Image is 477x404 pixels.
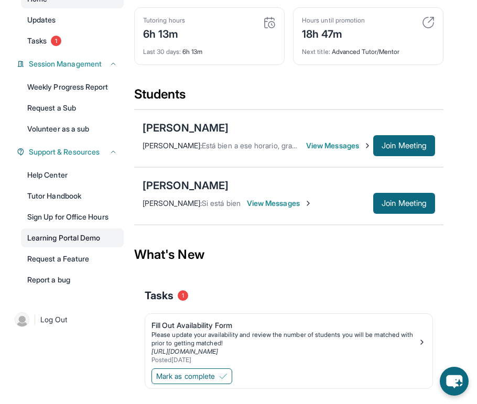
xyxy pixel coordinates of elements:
[51,36,61,46] span: 1
[143,41,276,56] div: 6h 13m
[143,199,202,208] span: [PERSON_NAME] :
[302,25,365,41] div: 18h 47m
[21,99,124,117] a: Request a Sub
[143,48,181,56] span: Last 30 days :
[302,16,365,25] div: Hours until promotion
[21,187,124,205] a: Tutor Handbook
[373,193,435,214] button: Join Meeting
[373,135,435,156] button: Join Meeting
[21,249,124,268] a: Request a Feature
[151,356,418,364] div: Posted [DATE]
[21,228,124,247] a: Learning Portal Demo
[263,16,276,29] img: card
[306,140,372,151] span: View Messages
[21,270,124,289] a: Report a bug
[34,313,36,326] span: |
[202,141,316,150] span: Está bien a ese horario, gracias 😊
[134,232,443,278] div: What's New
[21,208,124,226] a: Sign Up for Office Hours
[29,59,102,69] span: Session Management
[27,15,56,25] span: Updates
[202,199,241,208] span: Si está bien
[304,199,312,208] img: Chevron-Right
[25,59,117,69] button: Session Management
[143,178,229,193] div: [PERSON_NAME]
[145,314,432,366] a: Fill Out Availability FormPlease update your availability and review the number of students you w...
[21,10,124,29] a: Updates
[40,314,68,325] span: Log Out
[21,166,124,184] a: Help Center
[151,347,218,355] a: [URL][DOMAIN_NAME]
[363,141,372,150] img: Chevron-Right
[151,368,232,384] button: Mark as complete
[143,25,185,41] div: 6h 13m
[25,147,117,157] button: Support & Resources
[440,367,469,396] button: chat-button
[10,308,124,331] a: |Log Out
[151,320,418,331] div: Fill Out Availability Form
[151,331,418,347] div: Please update your availability and review the number of students you will be matched with prior ...
[422,16,435,29] img: card
[15,312,29,327] img: user-img
[143,141,202,150] span: [PERSON_NAME] :
[143,16,185,25] div: Tutoring hours
[27,36,47,46] span: Tasks
[143,121,229,135] div: [PERSON_NAME]
[156,371,215,381] span: Mark as complete
[247,198,312,209] span: View Messages
[382,200,427,206] span: Join Meeting
[145,288,174,303] span: Tasks
[178,290,188,301] span: 1
[29,147,100,157] span: Support & Resources
[21,119,124,138] a: Volunteer as a sub
[302,48,330,56] span: Next title :
[21,31,124,50] a: Tasks1
[382,143,427,149] span: Join Meeting
[21,78,124,96] a: Weekly Progress Report
[302,41,435,56] div: Advanced Tutor/Mentor
[134,86,443,109] div: Students
[219,372,227,380] img: Mark as complete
